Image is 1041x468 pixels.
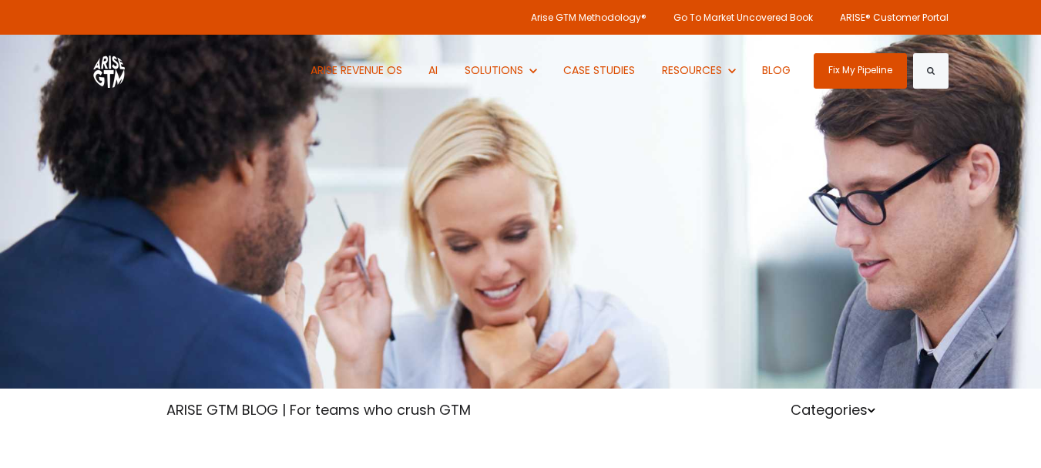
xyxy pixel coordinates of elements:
[465,62,523,78] span: SOLUTIONS
[299,35,802,106] nav: Desktop navigation
[93,53,125,88] img: ARISE GTM logo (1) white
[650,35,747,106] button: Show submenu for RESOURCES RESOURCES
[662,62,663,63] span: Show submenu for RESOURCES
[964,394,1041,468] iframe: Chat Widget
[751,35,803,106] a: BLOG
[465,62,465,63] span: Show submenu for SOLUTIONS
[791,400,875,419] a: Categories
[913,53,949,89] button: Search
[299,35,414,106] a: ARISE REVENUE OS
[552,35,647,106] a: CASE STUDIES
[453,35,548,106] button: Show submenu for SOLUTIONS SOLUTIONS
[814,53,907,89] a: Fix My Pipeline
[662,62,722,78] span: RESOURCES
[418,35,450,106] a: AI
[166,400,471,419] a: ARISE GTM BLOG | For teams who crush GTM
